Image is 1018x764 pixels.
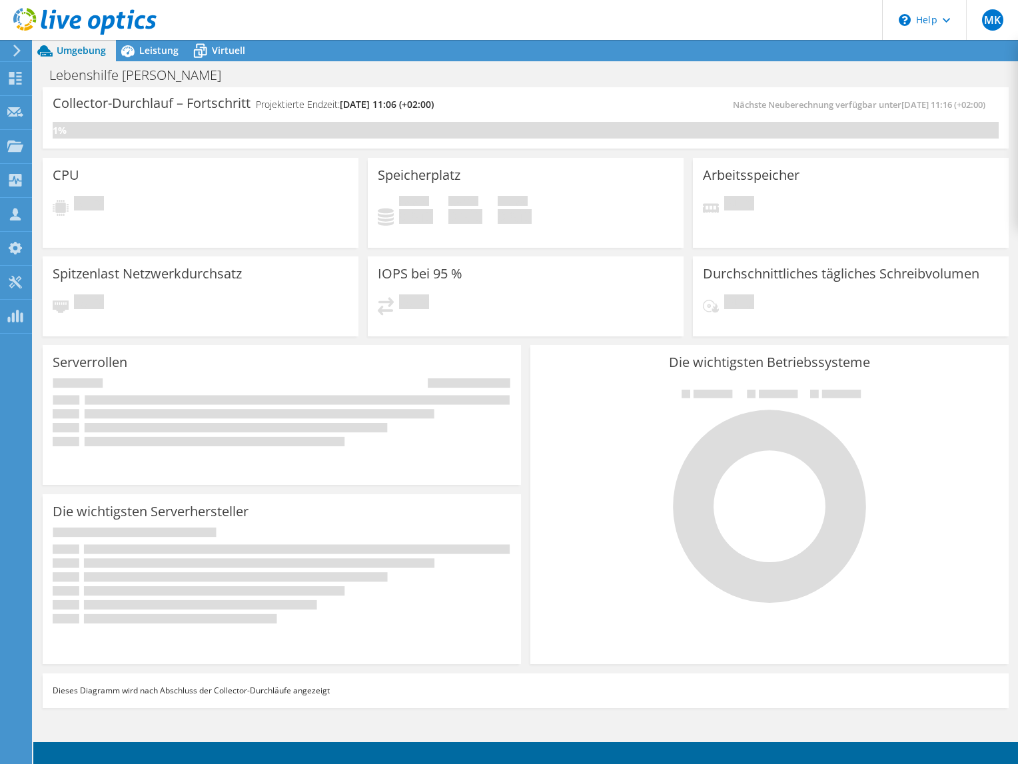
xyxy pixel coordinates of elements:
[498,196,528,209] span: Insgesamt
[982,9,1003,31] span: MK
[43,673,1009,708] div: Dieses Diagramm wird nach Abschluss der Collector-Durchläufe angezeigt
[448,209,482,224] h4: 0 GiB
[74,196,104,214] span: Ausstehend
[724,196,754,214] span: Ausstehend
[53,168,79,183] h3: CPU
[340,98,434,111] span: [DATE] 11:06 (+02:00)
[901,99,985,111] span: [DATE] 11:16 (+02:00)
[139,44,179,57] span: Leistung
[53,355,127,370] h3: Serverrollen
[399,209,433,224] h4: 0 GiB
[724,294,754,312] span: Ausstehend
[399,196,429,209] span: Belegt
[57,44,106,57] span: Umgebung
[703,168,799,183] h3: Arbeitsspeicher
[53,504,249,519] h3: Die wichtigsten Serverhersteller
[899,14,911,26] svg: \n
[733,99,992,111] span: Nächste Neuberechnung verfügbar unter
[378,168,460,183] h3: Speicherplatz
[703,266,979,281] h3: Durchschnittliches tägliches Schreibvolumen
[448,196,478,209] span: Verfügbar
[498,209,532,224] h4: 0 GiB
[378,266,462,281] h3: IOPS bei 95 %
[43,68,242,83] h1: Lebenshilfe [PERSON_NAME]
[212,44,245,57] span: Virtuell
[540,355,999,370] h3: Die wichtigsten Betriebssysteme
[256,97,434,112] h4: Projektierte Endzeit:
[399,294,429,312] span: Ausstehend
[53,266,242,281] h3: Spitzenlast Netzwerkdurchsatz
[74,294,104,312] span: Ausstehend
